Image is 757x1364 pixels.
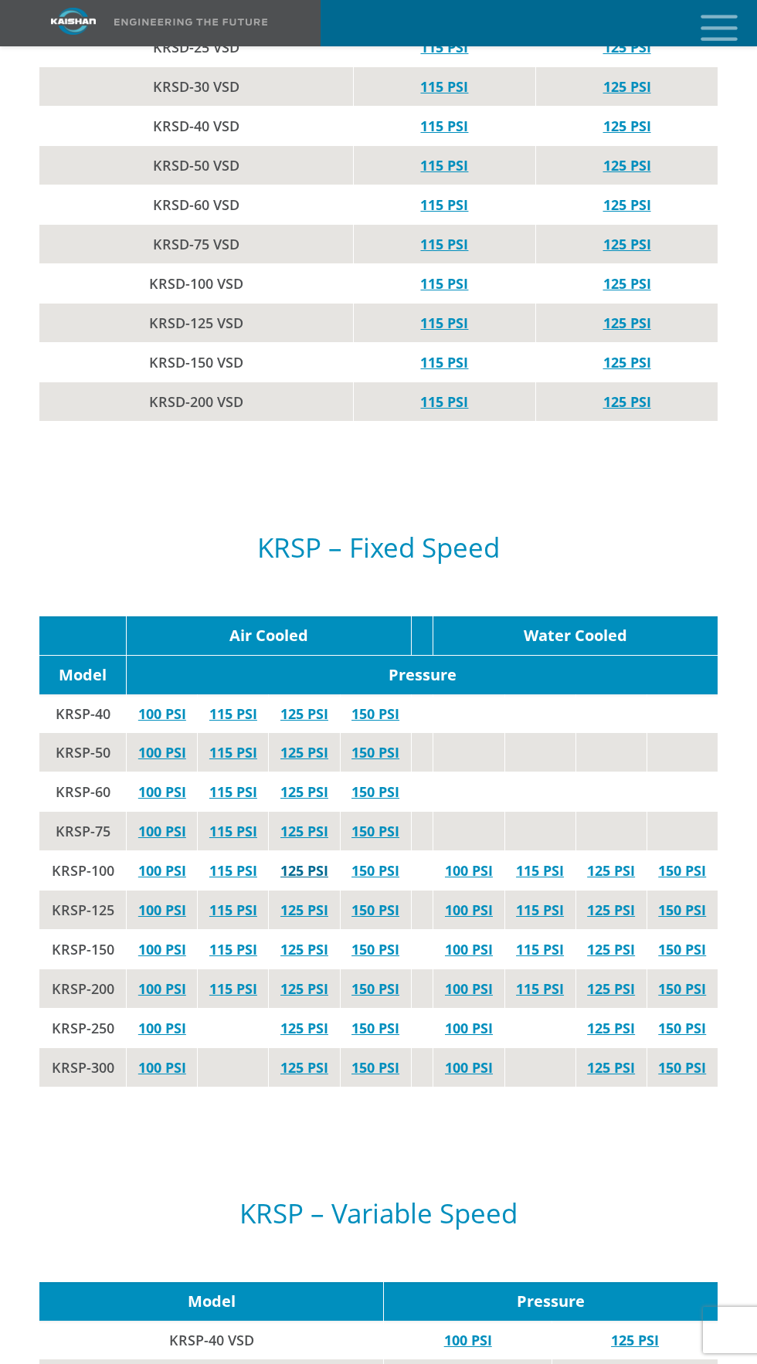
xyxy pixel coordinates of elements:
td: KRSP-250 [39,1009,127,1048]
a: 150 PSI [351,901,399,919]
a: 100 PSI [138,979,186,998]
a: 115 PSI [516,901,564,919]
a: 115 PSI [420,38,468,56]
td: KRSD-25 VSD [39,28,353,67]
a: 125 PSI [280,979,328,998]
a: 125 PSI [603,156,651,175]
a: 150 PSI [658,861,706,880]
td: KRSD-100 VSD [39,264,353,304]
a: 115 PSI [420,117,468,135]
a: 115 PSI [516,861,564,880]
a: 115 PSI [420,353,468,372]
a: 115 PSI [420,156,468,175]
td: KRSD-50 VSD [39,146,353,185]
a: 115 PSI [209,704,257,723]
a: 125 PSI [603,392,651,411]
td: Air Cooled [127,616,411,656]
a: 100 PSI [138,704,186,723]
a: 125 PSI [280,704,328,723]
a: 100 PSI [138,822,186,840]
a: 150 PSI [351,704,399,723]
a: 125 PSI [587,979,635,998]
a: 150 PSI [351,1019,399,1037]
a: 115 PSI [420,235,468,253]
td: Pressure [384,1282,718,1321]
h5: KRSP – Fixed Speed [39,533,718,562]
td: Model [39,656,127,695]
td: KRSD-150 VSD [39,343,353,382]
a: 150 PSI [351,940,399,959]
a: 150 PSI [351,1058,399,1077]
a: 100 PSI [445,979,493,998]
a: 125 PSI [603,235,651,253]
td: KRSD-60 VSD [39,185,353,225]
a: 100 PSI [445,861,493,880]
td: KRSP-125 [39,891,127,930]
td: KRSD-125 VSD [39,304,353,343]
a: 150 PSI [658,1058,706,1077]
a: 125 PSI [280,901,328,919]
a: 125 PSI [603,38,651,56]
td: Pressure [127,656,718,695]
td: KRSP-300 [39,1048,127,1087]
a: 100 PSI [445,901,493,919]
a: 150 PSI [658,901,706,919]
a: 150 PSI [351,979,399,998]
a: 150 PSI [351,743,399,762]
a: 115 PSI [420,195,468,214]
a: 100 PSI [138,743,186,762]
a: 115 PSI [420,77,468,96]
a: 100 PSI [138,782,186,801]
a: 115 PSI [209,940,257,959]
a: 125 PSI [587,861,635,880]
a: 115 PSI [209,782,257,801]
a: 115 PSI [420,314,468,332]
a: 115 PSI [516,940,564,959]
a: 150 PSI [658,979,706,998]
a: 125 PSI [603,314,651,332]
a: 125 PSI [587,940,635,959]
a: 150 PSI [658,940,706,959]
td: KRSP-150 [39,930,127,969]
a: 150 PSI [351,782,399,801]
a: 125 PSI [603,195,651,214]
a: 125 PSI [280,743,328,762]
a: 150 PSI [351,861,399,880]
a: 115 PSI [209,743,257,762]
a: 150 PSI [658,1019,706,1037]
td: KRSD-200 VSD [39,382,353,422]
a: 125 PSI [280,1019,328,1037]
a: 125 PSI [587,1019,635,1037]
td: KRSP-40 [39,694,127,733]
td: Model [39,1282,383,1321]
a: 125 PSI [603,117,651,135]
a: 100 PSI [445,1019,493,1037]
a: 100 PSI [445,940,493,959]
a: 125 PSI [603,353,651,372]
a: 125 PSI [280,1058,328,1077]
a: 100 PSI [444,1331,492,1349]
a: 115 PSI [209,979,257,998]
a: 100 PSI [138,1058,186,1077]
td: Water Cooled [433,616,718,656]
a: 125 PSI [603,77,651,96]
td: KRSP-60 [39,772,127,812]
img: Engineering the future [114,19,267,25]
a: 115 PSI [516,979,564,998]
td: KRSD-30 VSD [39,67,353,107]
td: KRSP-75 [39,812,127,851]
a: 150 PSI [351,822,399,840]
a: 115 PSI [209,861,257,880]
h5: KRSP – Variable Speed [39,1199,718,1228]
td: KRSD-40 VSD [39,107,353,146]
td: KRSP-40 VSD [39,1321,383,1359]
a: 100 PSI [138,940,186,959]
td: KRSP-100 [39,851,127,891]
a: mobile menu [694,10,721,36]
td: KRSD-75 VSD [39,225,353,264]
a: 125 PSI [603,274,651,293]
a: 100 PSI [138,861,186,880]
a: 115 PSI [209,822,257,840]
a: 125 PSI [280,822,328,840]
a: 125 PSI [611,1331,659,1349]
